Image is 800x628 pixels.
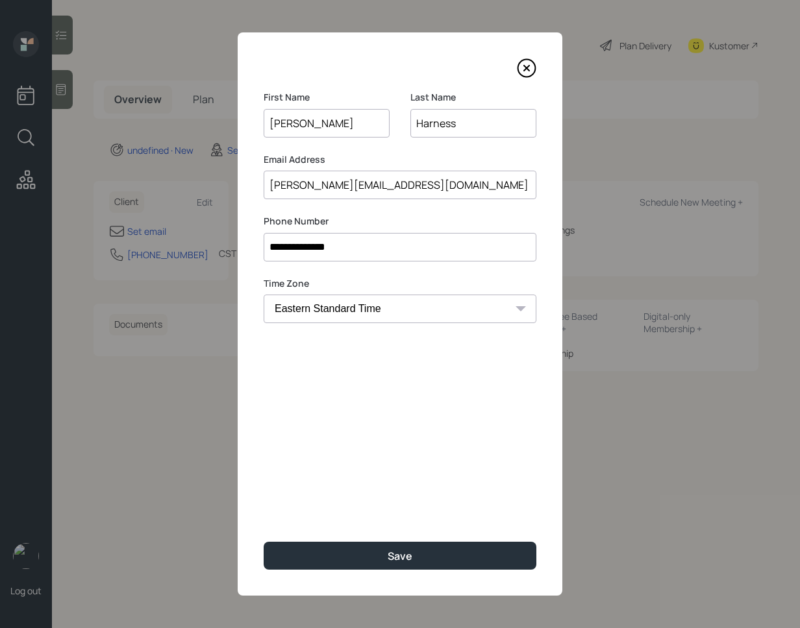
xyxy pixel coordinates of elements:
[410,91,536,104] label: Last Name
[264,277,536,290] label: Time Zone
[264,215,536,228] label: Phone Number
[264,91,390,104] label: First Name
[264,153,536,166] label: Email Address
[264,542,536,570] button: Save
[388,549,412,563] div: Save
